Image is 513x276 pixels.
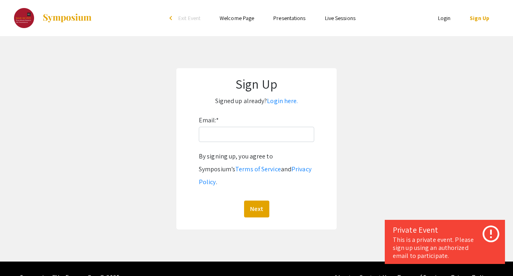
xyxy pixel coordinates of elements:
a: Terms of Service [235,165,281,173]
p: Signed up already? [184,95,329,108]
label: Email: [199,114,219,127]
a: Login [438,14,451,22]
a: Privacy Policy [199,165,311,186]
span: Exit Event [178,14,200,22]
a: Sign Up [470,14,489,22]
a: Presentations [273,14,305,22]
iframe: Chat [479,240,507,270]
img: Symposium by ForagerOne [42,13,92,23]
a: Welcome Page [220,14,254,22]
div: This is a private event. Please sign up using an authorized email to participate. [393,236,497,260]
div: By signing up, you agree to Symposium’s and . [199,150,314,189]
h1: Sign Up [184,76,329,91]
div: Private Event [393,224,497,236]
a: Login here. [267,97,298,105]
div: arrow_back_ios [170,16,174,20]
button: Next [244,201,269,217]
a: Live Sessions [325,14,355,22]
img: Speak Up! 2025 [14,8,34,28]
a: Speak Up! 2025 [14,8,92,28]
